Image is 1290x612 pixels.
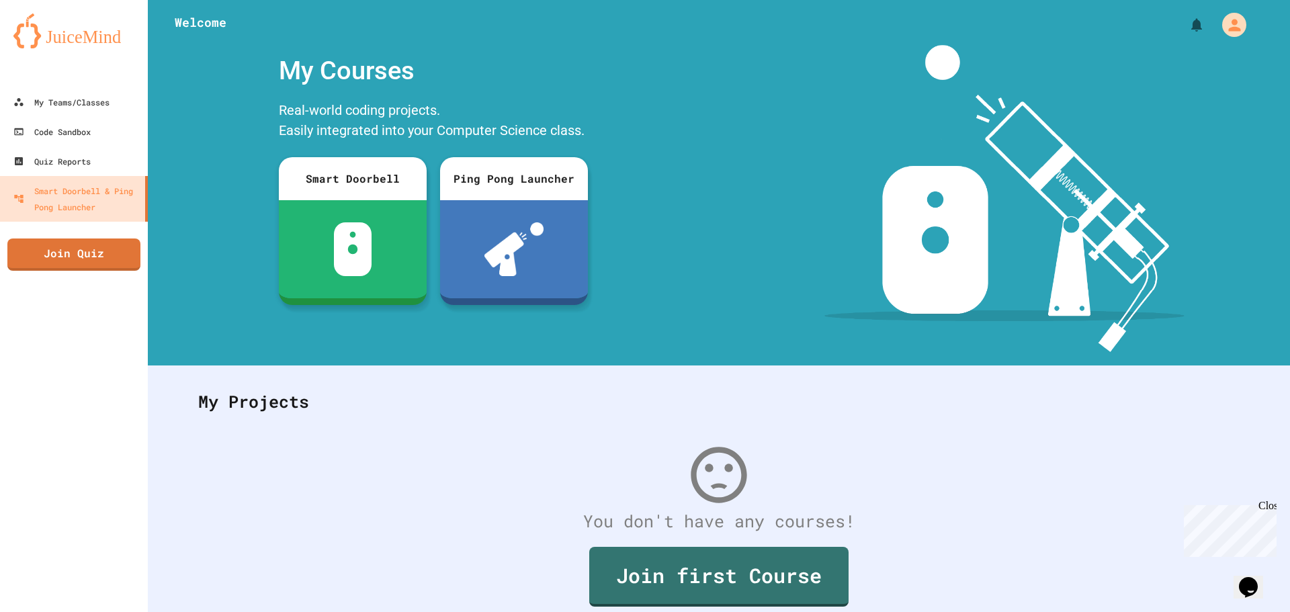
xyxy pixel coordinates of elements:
[13,94,110,110] div: My Teams/Classes
[1234,558,1277,599] iframe: chat widget
[334,222,372,276] img: sdb-white.svg
[185,376,1253,428] div: My Projects
[589,547,849,607] a: Join first Course
[1208,9,1250,40] div: My Account
[5,5,93,85] div: Chat with us now!Close
[279,157,427,200] div: Smart Doorbell
[13,124,91,140] div: Code Sandbox
[824,45,1185,352] img: banner-image-my-projects.png
[13,13,134,48] img: logo-orange.svg
[1164,13,1208,36] div: My Notifications
[1178,500,1277,557] iframe: chat widget
[272,97,595,147] div: Real-world coding projects. Easily integrated into your Computer Science class.
[13,183,140,215] div: Smart Doorbell & Ping Pong Launcher
[13,153,91,169] div: Quiz Reports
[440,157,588,200] div: Ping Pong Launcher
[272,45,595,97] div: My Courses
[7,238,140,271] a: Join Quiz
[185,509,1253,534] div: You don't have any courses!
[484,222,544,276] img: ppl-with-ball.png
